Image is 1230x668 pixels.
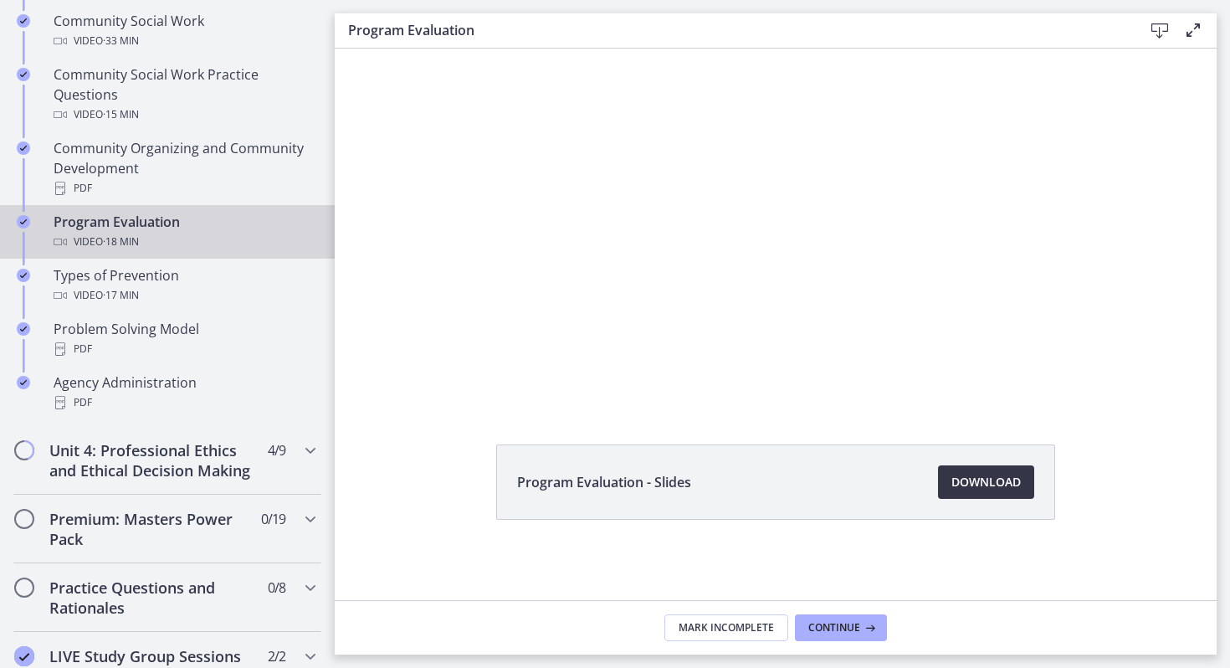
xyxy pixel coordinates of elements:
[795,614,887,641] button: Continue
[54,105,315,125] div: Video
[103,285,139,306] span: · 17 min
[49,440,254,480] h2: Unit 4: Professional Ethics and Ethical Decision Making
[54,138,315,198] div: Community Organizing and Community Development
[17,269,30,282] i: Completed
[17,376,30,389] i: Completed
[54,11,315,51] div: Community Social Work
[348,20,1116,40] h3: Program Evaluation
[49,509,254,549] h2: Premium: Masters Power Pack
[17,322,30,336] i: Completed
[17,14,30,28] i: Completed
[54,339,315,359] div: PDF
[54,319,315,359] div: Problem Solving Model
[14,646,34,666] i: Completed
[54,232,315,252] div: Video
[49,578,254,618] h2: Practice Questions and Rationales
[103,31,139,51] span: · 33 min
[951,472,1021,492] span: Download
[54,285,315,306] div: Video
[103,232,139,252] span: · 18 min
[54,265,315,306] div: Types of Prevention
[17,141,30,155] i: Completed
[54,373,315,413] div: Agency Administration
[517,472,691,492] span: Program Evaluation - Slides
[17,68,30,81] i: Completed
[664,614,788,641] button: Mark Incomplete
[49,646,254,666] h2: LIVE Study Group Sessions
[54,31,315,51] div: Video
[103,105,139,125] span: · 15 min
[54,212,315,252] div: Program Evaluation
[938,465,1034,499] a: Download
[261,509,285,529] span: 0 / 19
[54,178,315,198] div: PDF
[54,64,315,125] div: Community Social Work Practice Questions
[808,621,860,635] span: Continue
[268,440,285,460] span: 4 / 9
[679,621,774,635] span: Mark Incomplete
[17,215,30,229] i: Completed
[268,578,285,598] span: 0 / 8
[268,646,285,666] span: 2 / 2
[54,393,315,413] div: PDF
